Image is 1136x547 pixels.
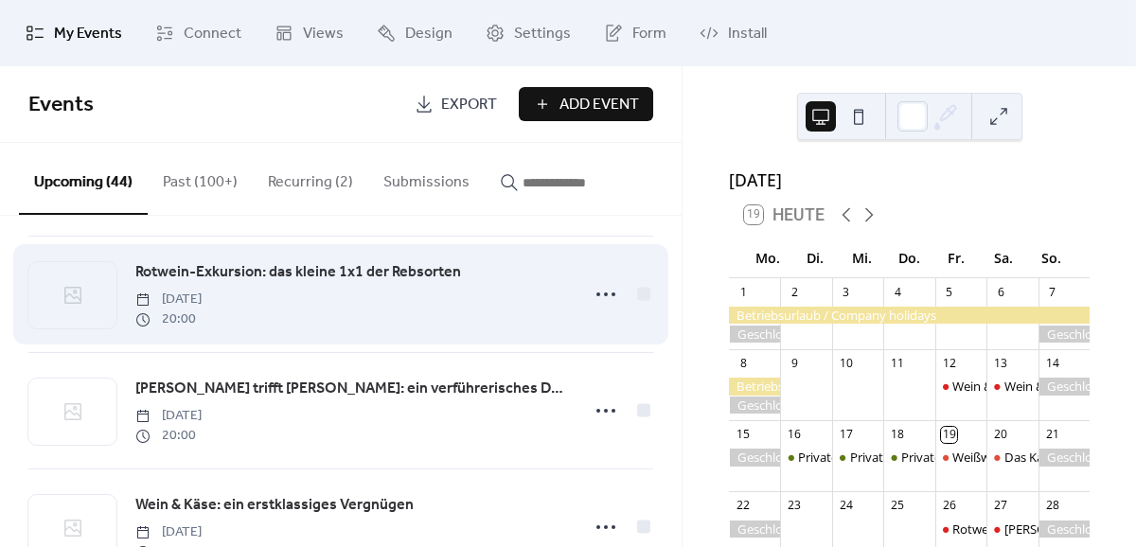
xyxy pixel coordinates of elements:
[838,498,854,514] div: 24
[135,378,568,400] span: [PERSON_NAME] trifft [PERSON_NAME]: ein verführerisches Duo
[1038,449,1090,466] div: Geschlossen / Closed
[28,84,94,126] span: Events
[736,427,752,443] div: 15
[993,498,1009,514] div: 27
[368,143,485,213] button: Submissions
[514,23,571,45] span: Settings
[839,238,886,277] div: Mi.
[729,307,1090,324] div: Betriebsurlaub / Company holidays
[471,8,585,59] a: Settings
[1044,498,1060,514] div: 28
[850,449,955,466] div: Private Weinprobe
[141,8,256,59] a: Connect
[729,397,780,414] div: Geschlossen / Closed
[400,87,511,121] a: Export
[787,284,803,300] div: 2
[935,449,986,466] div: Weißwein-Exkursion: das kleine 1x1 der Rebsorten
[787,427,803,443] div: 16
[941,498,957,514] div: 26
[729,521,780,538] div: Geschlossen / Closed
[986,521,1038,538] div: Wein trifft Schokolade: ein verführerisches Duo
[736,284,752,300] div: 1
[729,378,780,395] div: Betriebsurlaub / Company holidays
[883,449,934,466] div: Private Weinprobe
[728,23,767,45] span: Install
[729,449,780,466] div: Geschlossen / Closed
[1038,521,1090,538] div: Geschlossen / Closed
[838,284,854,300] div: 3
[135,309,202,329] span: 20:00
[135,493,414,518] a: Wein & Käse: ein erstklassiges Vergnügen
[890,427,906,443] div: 18
[993,284,1009,300] div: 6
[941,356,957,372] div: 12
[744,238,791,277] div: Mo.
[184,23,241,45] span: Connect
[260,8,358,59] a: Views
[1044,356,1060,372] div: 14
[441,94,497,116] span: Export
[886,238,933,277] div: Do.
[135,522,202,542] span: [DATE]
[787,356,803,372] div: 9
[253,143,368,213] button: Recurring (2)
[780,449,831,466] div: Private Weinprobe
[986,449,1038,466] div: Das Kap der guten Weine: Südafrika im Überblick
[303,23,344,45] span: Views
[135,426,202,446] span: 20:00
[935,521,986,538] div: Rotwein-Exkursion: das kleine 1x1 der Rebsorten
[1044,284,1060,300] div: 7
[890,284,906,300] div: 4
[405,23,453,45] span: Design
[559,94,639,116] span: Add Event
[838,356,854,372] div: 10
[729,168,1090,192] div: [DATE]
[519,87,653,121] button: Add Event
[798,449,903,466] div: Private Weinprobe
[19,143,148,215] button: Upcoming (44)
[135,261,461,284] span: Rotwein-Exkursion: das kleine 1x1 der Rebsorten
[832,449,883,466] div: Private Weinprobe
[935,378,986,395] div: Wein & Käse: ein erstklassiges Vergnügen
[148,143,253,213] button: Past (100+)
[685,8,781,59] a: Install
[787,498,803,514] div: 23
[986,378,1038,395] div: Wein & Käse: ein erstklassiges Vergnügen
[135,406,202,426] span: [DATE]
[135,260,461,285] a: Rotwein-Exkursion: das kleine 1x1 der Rebsorten
[791,238,839,277] div: Di.
[135,377,568,401] a: [PERSON_NAME] trifft [PERSON_NAME]: ein verführerisches Duo
[363,8,467,59] a: Design
[54,23,122,45] span: My Events
[932,238,980,277] div: Fr.
[941,427,957,443] div: 19
[736,498,752,514] div: 22
[890,356,906,372] div: 11
[590,8,681,59] a: Form
[736,356,752,372] div: 8
[1038,378,1090,395] div: Geschlossen / Closed
[980,238,1027,277] div: Sa.
[135,494,414,517] span: Wein & Käse: ein erstklassiges Vergnügen
[1044,427,1060,443] div: 21
[993,356,1009,372] div: 13
[632,23,666,45] span: Form
[941,284,957,300] div: 5
[890,498,906,514] div: 25
[729,326,780,343] div: Geschlossen / Closed
[1038,326,1090,343] div: Geschlossen / Closed
[1027,238,1074,277] div: So.
[901,449,1006,466] div: Private Weinprobe
[838,427,854,443] div: 17
[135,290,202,309] span: [DATE]
[993,427,1009,443] div: 20
[11,8,136,59] a: My Events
